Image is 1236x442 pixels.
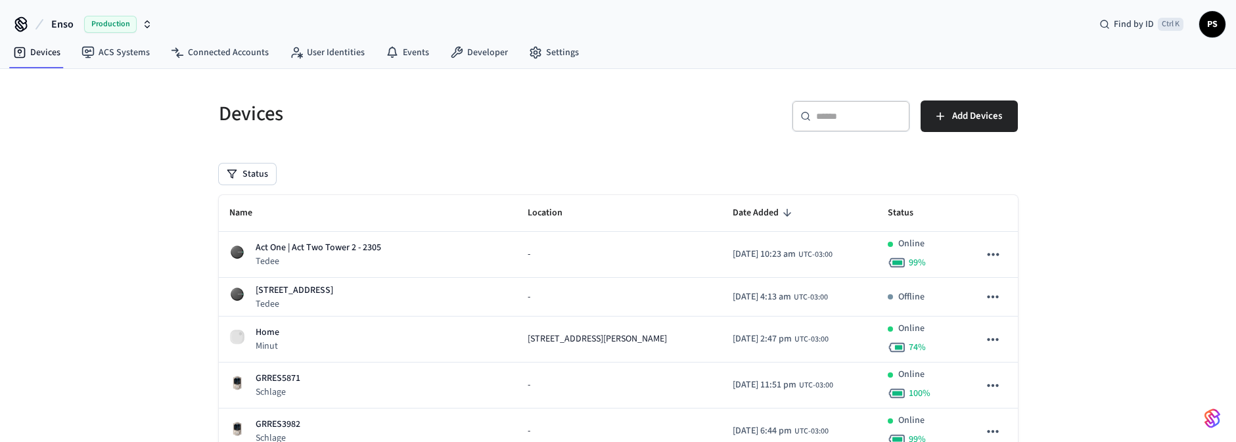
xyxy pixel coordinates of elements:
[256,255,381,268] p: Tedee
[898,368,925,382] p: Online
[256,241,381,255] p: Act One | Act Two Tower 2 - 2305
[256,386,300,399] p: Schlage
[1201,12,1224,36] span: PS
[898,237,925,251] p: Online
[898,414,925,428] p: Online
[229,286,245,302] img: Tedee Smart Lock
[733,378,833,392] div: America/Sao_Paulo
[733,424,792,438] span: [DATE] 6:44 pm
[256,372,300,386] p: GRRES5871
[1114,18,1154,31] span: Find by ID
[528,248,530,261] span: -
[51,16,74,32] span: Enso
[733,332,792,346] span: [DATE] 2:47 pm
[375,41,440,64] a: Events
[229,375,245,391] img: Schlage Sense Smart Deadbolt with Camelot Trim, Front
[440,41,518,64] a: Developer
[1158,18,1183,31] span: Ctrl K
[229,421,245,437] img: Schlage Sense Smart Deadbolt with Camelot Trim, Front
[229,203,269,223] span: Name
[794,334,829,345] span: UTC-03:00
[219,164,276,185] button: Status
[528,203,580,223] span: Location
[528,424,530,438] span: -
[71,41,160,64] a: ACS Systems
[256,298,333,311] p: Tedee
[909,387,930,400] span: 100 %
[84,16,137,33] span: Production
[794,292,828,303] span: UTC-03:00
[279,41,375,64] a: User Identities
[794,426,829,437] span: UTC-03:00
[256,340,279,353] p: Minut
[1199,11,1225,37] button: PS
[733,203,796,223] span: Date Added
[952,108,1002,125] span: Add Devices
[733,290,828,304] div: America/Sao_Paulo
[909,341,926,354] span: 74 %
[799,380,833,391] span: UTC-03:00
[733,248,796,261] span: [DATE] 10:23 am
[733,290,791,304] span: [DATE] 4:13 am
[733,332,829,346] div: America/Sao_Paulo
[921,100,1018,132] button: Add Devices
[256,284,333,298] p: [STREET_ADDRESS]
[528,290,530,304] span: -
[256,326,279,340] p: Home
[528,378,530,392] span: -
[256,418,300,431] p: GRRES3982
[733,378,796,392] span: [DATE] 11:51 pm
[160,41,279,64] a: Connected Accounts
[219,100,610,127] h5: Devices
[3,41,71,64] a: Devices
[798,249,833,261] span: UTC-03:00
[1204,408,1220,429] img: SeamLogoGradient.69752ec5.svg
[733,248,833,261] div: America/Sao_Paulo
[898,322,925,336] p: Online
[888,203,930,223] span: Status
[229,244,245,260] img: Tedee Smart Lock
[518,41,589,64] a: Settings
[229,329,245,345] img: Minut Sensor
[1089,12,1194,36] div: Find by IDCtrl K
[909,256,926,269] span: 99 %
[898,290,925,304] p: Offline
[528,332,667,346] span: [STREET_ADDRESS][PERSON_NAME]
[733,424,829,438] div: America/Sao_Paulo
